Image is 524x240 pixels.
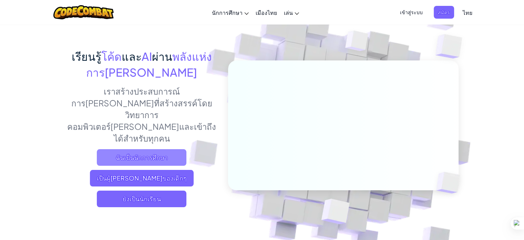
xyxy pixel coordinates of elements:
img: ลูกบาศก์ทับซ้อนกัน [422,17,481,76]
button: เข้าสู่ระบบ [396,6,427,19]
font: เป็นผู้[PERSON_NAME]ของเด็กๆ [97,174,187,182]
a: ไทย [459,3,476,22]
font: ไทย [463,9,472,16]
font: ผ่าน [152,49,172,63]
a: ฉันเป็นนักการศึกษา [97,149,186,166]
button: สมัคร [434,6,454,19]
font: เข้าสู่ระบบ [400,9,423,15]
font: นักการศึกษา [212,9,243,16]
font: โค้ด [101,49,122,63]
img: โลโก้ CodeCombat [53,5,114,19]
a: เป็นผู้[PERSON_NAME]ของเด็กๆ [90,170,194,186]
a: เมืองไทย [252,3,280,22]
font: เรียนรู้ [72,49,101,63]
img: ลูกบาศก์ทับซ้อนกัน [332,17,382,68]
font: และ [122,49,142,63]
font: สมัคร [438,9,450,15]
font: เราสร้างประสบการณ์การ[PERSON_NAME]ที่สร้างสรรค์โดยวิทยาการคอมพิวเตอร์[PERSON_NAME]และเข้าถึงได้สำ... [67,86,216,143]
font: เมืองไทย [256,9,277,16]
img: ลูกบาศก์ทับซ้อนกัน [424,157,476,208]
a: เล่น [280,3,302,22]
a: นักการศึกษา [208,3,252,22]
button: ยังเป็นนักเรียน [97,191,186,207]
font: AI [142,49,152,63]
font: ยังเป็นนักเรียน [123,195,161,203]
font: ฉันเป็นนักการศึกษา [116,153,168,161]
font: เล่น [284,9,293,16]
